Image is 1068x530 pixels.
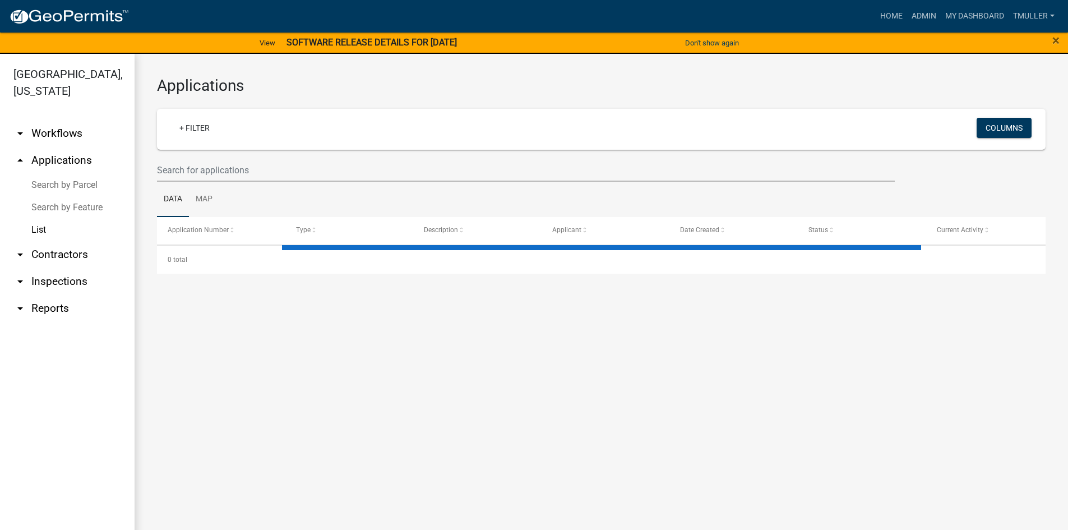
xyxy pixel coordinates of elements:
a: My Dashboard [941,6,1009,27]
a: View [255,34,280,52]
button: Close [1052,34,1060,47]
a: Data [157,182,189,218]
datatable-header-cell: Application Number [157,217,285,244]
span: Description [424,226,458,234]
strong: SOFTWARE RELEASE DETAILS FOR [DATE] [286,37,457,48]
i: arrow_drop_down [13,302,27,315]
button: Columns [977,118,1032,138]
datatable-header-cell: Description [413,217,542,244]
datatable-header-cell: Date Created [669,217,798,244]
span: Application Number [168,226,229,234]
a: Home [876,6,907,27]
datatable-header-cell: Current Activity [926,217,1054,244]
a: + Filter [170,118,219,138]
i: arrow_drop_down [13,127,27,140]
div: 0 total [157,246,1046,274]
i: arrow_drop_down [13,275,27,288]
a: Map [189,182,219,218]
span: Applicant [552,226,581,234]
span: Current Activity [937,226,983,234]
h3: Applications [157,76,1046,95]
datatable-header-cell: Type [285,217,414,244]
a: Tmuller [1009,6,1059,27]
i: arrow_drop_down [13,248,27,261]
span: × [1052,33,1060,48]
i: arrow_drop_up [13,154,27,167]
span: Type [296,226,311,234]
span: Status [808,226,828,234]
datatable-header-cell: Applicant [542,217,670,244]
button: Don't show again [681,34,743,52]
span: Date Created [680,226,719,234]
a: Admin [907,6,941,27]
datatable-header-cell: Status [798,217,926,244]
input: Search for applications [157,159,895,182]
